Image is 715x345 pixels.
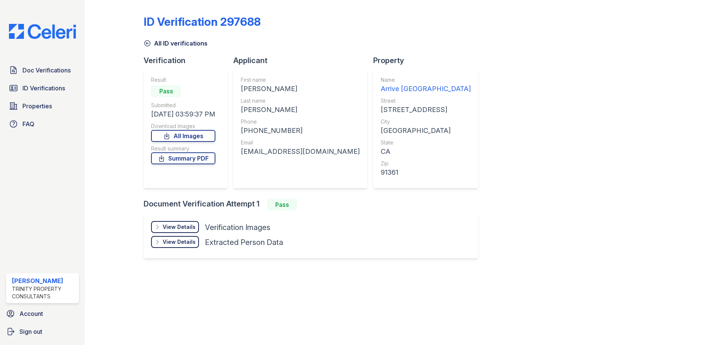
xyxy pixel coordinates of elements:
a: Doc Verifications [6,63,79,78]
div: Street [381,97,471,105]
div: Submitted [151,102,215,109]
div: Verification [144,55,233,66]
a: Sign out [3,324,82,339]
div: Pass [267,199,297,211]
div: City [381,118,471,125]
a: All Images [151,130,215,142]
div: Verification Images [205,222,270,233]
div: [DATE] 03:59:37 PM [151,109,215,119]
div: Phone [241,118,360,125]
a: Properties [6,99,79,114]
span: Account [19,309,43,318]
div: Property [373,55,484,66]
span: Properties [22,102,52,111]
div: Pass [151,85,181,97]
a: Name Arrive [GEOGRAPHIC_DATA] [381,76,471,94]
div: Extracted Person Data [205,237,283,248]
div: Download Images [151,122,215,130]
a: Account [3,306,82,321]
span: Sign out [19,327,42,336]
div: [PERSON_NAME] [241,84,360,94]
div: View Details [163,223,196,231]
div: Last name [241,97,360,105]
div: [PERSON_NAME] [241,105,360,115]
div: ID Verification 297688 [144,15,261,28]
a: All ID verifications [144,39,208,48]
div: Result [151,76,215,84]
div: Trinity Property Consultants [12,285,76,300]
div: Zip [381,160,471,167]
a: Summary PDF [151,152,215,164]
span: FAQ [22,119,34,128]
a: FAQ [6,116,79,131]
div: Arrive [GEOGRAPHIC_DATA] [381,84,471,94]
span: ID Verifications [22,84,65,93]
div: [STREET_ADDRESS] [381,105,471,115]
div: [EMAIL_ADDRESS][DOMAIN_NAME] [241,146,360,157]
div: CA [381,146,471,157]
div: 91361 [381,167,471,178]
div: [PERSON_NAME] [12,276,76,285]
div: State [381,139,471,146]
div: Document Verification Attempt 1 [144,199,484,211]
div: Applicant [233,55,373,66]
div: Email [241,139,360,146]
div: First name [241,76,360,84]
div: [PHONE_NUMBER] [241,125,360,136]
div: Name [381,76,471,84]
img: CE_Logo_Blue-a8612792a0a2168367f1c8372b55b34899dd931a85d93a1a3d3e32e68fde9ad4.png [3,24,82,39]
div: View Details [163,238,196,246]
a: ID Verifications [6,81,79,96]
div: Result summary [151,145,215,152]
span: Doc Verifications [22,66,71,75]
div: [GEOGRAPHIC_DATA] [381,125,471,136]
